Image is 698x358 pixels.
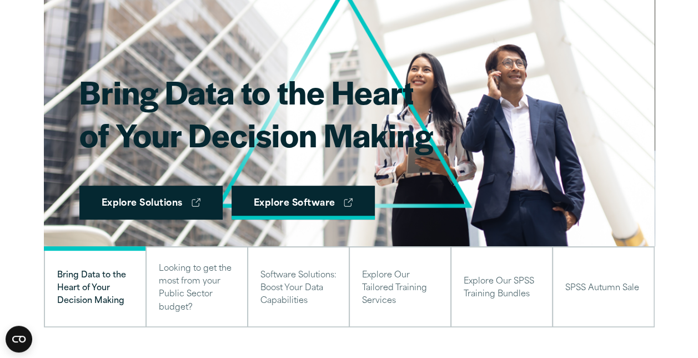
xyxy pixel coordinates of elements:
[450,246,553,327] button: Explore Our SPSS Training Bundles
[44,246,147,327] button: Bring Data to the Heart of Your Decision Making
[145,246,248,327] button: Looking to get the most from your Public Sector budget?
[79,186,223,220] a: Explore Solutions
[349,246,451,327] button: Explore Our Tailored Training Services
[79,70,433,156] h1: Bring Data to the Heart of Your Decision Making
[6,326,32,352] button: Open CMP widget
[552,246,655,327] button: SPSS Autumn Sale
[247,246,350,327] button: Software Solutions: Boost Your Data Capabilities
[232,186,375,220] a: Explore Software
